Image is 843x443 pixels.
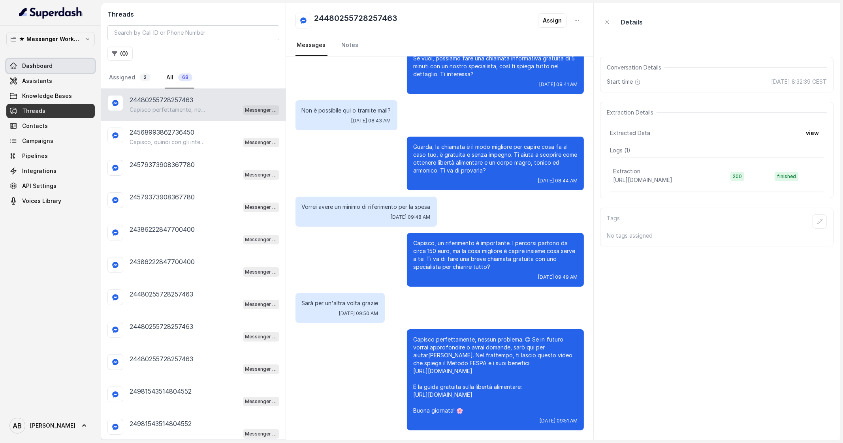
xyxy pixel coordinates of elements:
[295,35,584,56] nav: Tabs
[413,336,578,415] p: Capisco perfettamente, nessun problema. 😊 Se in futuro vorrai approfondire o avrai domande, sarò ...
[540,418,578,424] span: [DATE] 09:51 AM
[245,171,277,179] p: Messenger Metodo FESPA v2
[130,354,193,364] p: 24480255728257463
[295,35,327,56] a: Messages
[178,73,192,81] span: 68
[130,95,193,105] p: 24480255728257463
[107,67,279,88] nav: Tabs
[22,182,56,190] span: API Settings
[771,78,827,86] span: [DATE] 8:32:39 CEST
[314,13,398,28] h2: 24480255728257463
[6,89,95,103] a: Knowledge Bases
[610,129,650,137] span: Extracted Data
[165,67,194,88] a: All68
[6,59,95,73] a: Dashboard
[107,9,279,19] h2: Threads
[613,176,672,183] span: [URL][DOMAIN_NAME]
[130,289,193,299] p: 24480255728257463
[13,422,22,430] text: AB
[801,126,824,140] button: view
[22,92,72,100] span: Knowledge Bases
[19,34,82,44] p: ★ Messenger Workspace
[302,107,391,115] p: Non è possibile qui o tramite mail?
[6,415,95,437] a: [PERSON_NAME]
[22,62,53,70] span: Dashboard
[6,164,95,178] a: Integrations
[245,365,277,373] p: Messenger Metodo FESPA v2
[22,167,56,175] span: Integrations
[245,333,277,341] p: Messenger Metodo FESPA v2
[130,419,192,428] p: 24981543514804552
[413,143,578,175] p: Guarda, la chiamata è il modo migliore per capire cosa fa al caso tuo, è gratuita e senza impegno...
[130,138,205,146] p: Capisco, quindi con gli integratori hai avuto risultati ma non è stato sostenibile a lungo termin...
[352,118,391,124] span: [DATE] 08:43 AM
[245,430,277,438] p: Messenger Metodo FESPA v2
[130,160,195,169] p: 24579373908367780
[607,232,827,240] p: No tags assigned
[107,25,279,40] input: Search by Call ID or Phone Number
[107,67,152,88] a: Assigned2
[621,17,643,27] p: Details
[6,134,95,148] a: Campaigns
[6,149,95,163] a: Pipelines
[302,299,378,307] p: Sarà per un'altra volta grazie
[130,225,195,234] p: 24386222847700400
[607,214,620,229] p: Tags
[538,178,578,184] span: [DATE] 08:44 AM
[130,322,193,331] p: 24480255728257463
[613,167,640,175] p: Extraction
[339,310,378,317] span: [DATE] 09:50 AM
[245,236,277,244] p: Messenger Metodo FESPA v2
[245,268,277,276] p: Messenger Metodo FESPA v2
[607,64,664,71] span: Conversation Details
[538,13,566,28] button: Assign
[130,106,205,114] p: Capisco perfettamente, nessun problema. 😊 Se in futuro vorrai approfondire o avrai domande, sarò ...
[22,152,48,160] span: Pipelines
[22,122,48,130] span: Contacts
[30,422,75,430] span: [PERSON_NAME]
[775,172,798,181] span: finished
[245,139,277,146] p: Messenger Metodo FESPA v2
[130,257,195,267] p: 24386222847700400
[130,128,194,137] p: 24568993862736450
[22,137,53,145] span: Campaigns
[22,77,52,85] span: Assistants
[6,194,95,208] a: Voices Library
[730,172,744,181] span: 200
[610,146,824,154] p: Logs ( 1 )
[107,47,133,61] button: (0)
[6,119,95,133] a: Contacts
[302,203,431,211] p: Vorrei avere un minimo di riferimento per la spesa
[538,274,578,280] span: [DATE] 09:49 AM
[6,104,95,118] a: Threads
[413,239,578,271] p: Capisco, un riferimento è importante. I percorsi partono da circa 150 euro, ma la cosa migliore è...
[22,197,61,205] span: Voices Library
[130,387,192,396] p: 24981543514804552
[539,81,578,88] span: [DATE] 08:41 AM
[391,214,431,220] span: [DATE] 09:48 AM
[340,35,360,56] a: Notes
[22,107,45,115] span: Threads
[6,179,95,193] a: API Settings
[607,109,657,116] span: Extraction Details
[245,203,277,211] p: Messenger Metodo FESPA v2
[6,74,95,88] a: Assistants
[6,32,95,46] button: ★ Messenger Workspace
[245,106,277,114] p: Messenger Metodo FESPA v2
[245,398,277,405] p: Messenger Metodo FESPA v2
[607,78,642,86] span: Start time
[140,73,151,81] span: 2
[130,192,195,202] p: 24579373908367780
[245,300,277,308] p: Messenger Metodo FESPA v2
[19,6,83,19] img: light.svg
